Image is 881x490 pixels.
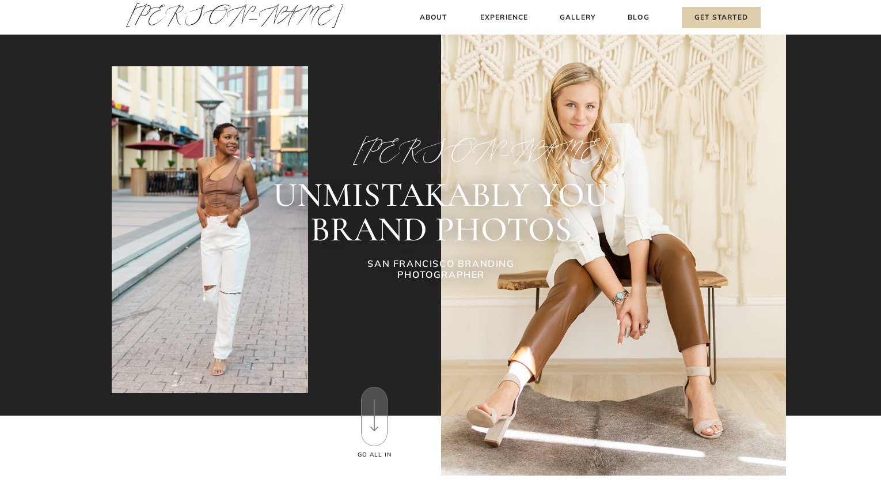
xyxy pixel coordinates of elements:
[479,12,530,24] a: Experience
[356,450,393,459] h3: Go All In
[416,12,450,24] a: About
[682,7,761,28] a: Get Started
[335,258,547,284] h1: SAN FRANCISCO BRANDING PHOTOGRAPHER
[559,12,597,24] a: Gallery
[353,137,529,164] h2: [PERSON_NAME]
[196,178,685,247] h2: UNMISTAKABLY YOU BRAND PHOTOS
[625,12,652,24] a: Blog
